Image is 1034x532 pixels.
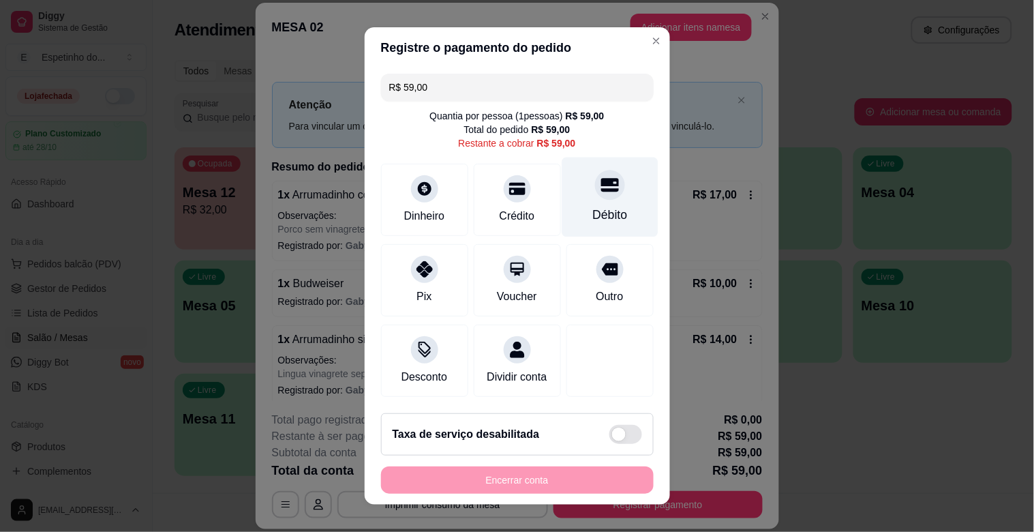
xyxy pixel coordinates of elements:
div: Pix [416,289,431,305]
div: Desconto [401,369,448,385]
div: Voucher [497,289,537,305]
button: Close [645,30,667,52]
div: Dividir conta [487,369,547,385]
div: R$ 59,00 [537,136,576,150]
h2: Taxa de serviço desabilitada [393,426,540,443]
div: Débito [592,206,627,224]
div: Total do pedido [464,123,571,136]
input: Ex.: hambúrguer de cordeiro [389,74,645,101]
div: Dinheiro [404,208,445,224]
div: Quantia por pessoa ( 1 pessoas) [429,109,604,123]
div: R$ 59,00 [566,109,605,123]
div: Crédito [500,208,535,224]
div: Restante a cobrar [458,136,575,150]
header: Registre o pagamento do pedido [365,27,670,68]
div: R$ 59,00 [532,123,571,136]
div: Outro [596,289,623,305]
